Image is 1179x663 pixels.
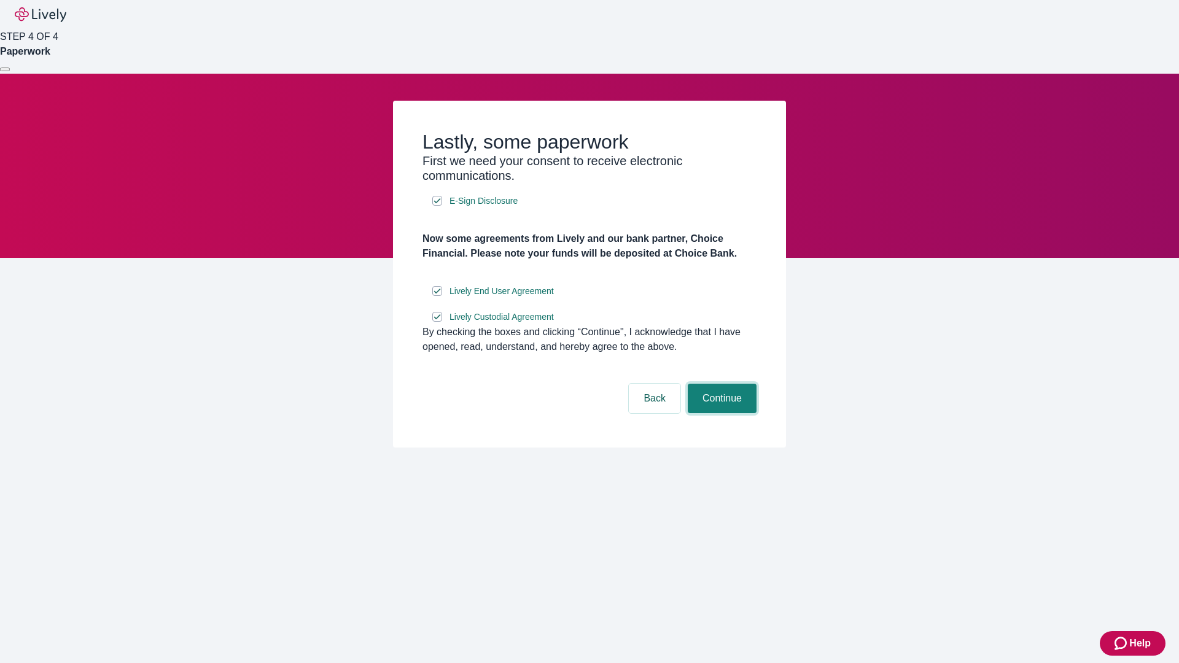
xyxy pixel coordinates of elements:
a: e-sign disclosure document [447,193,520,209]
h2: Lastly, some paperwork [422,130,757,153]
h4: Now some agreements from Lively and our bank partner, Choice Financial. Please note your funds wi... [422,231,757,261]
span: E-Sign Disclosure [449,195,518,207]
span: Help [1129,636,1151,651]
img: Lively [15,7,66,22]
h3: First we need your consent to receive electronic communications. [422,153,757,183]
span: Lively End User Agreement [449,285,554,298]
span: Lively Custodial Agreement [449,311,554,324]
div: By checking the boxes and clicking “Continue", I acknowledge that I have opened, read, understand... [422,325,757,354]
svg: Zendesk support icon [1115,636,1129,651]
a: e-sign disclosure document [447,309,556,325]
button: Zendesk support iconHelp [1100,631,1165,656]
a: e-sign disclosure document [447,284,556,299]
button: Continue [688,384,757,413]
button: Back [629,384,680,413]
